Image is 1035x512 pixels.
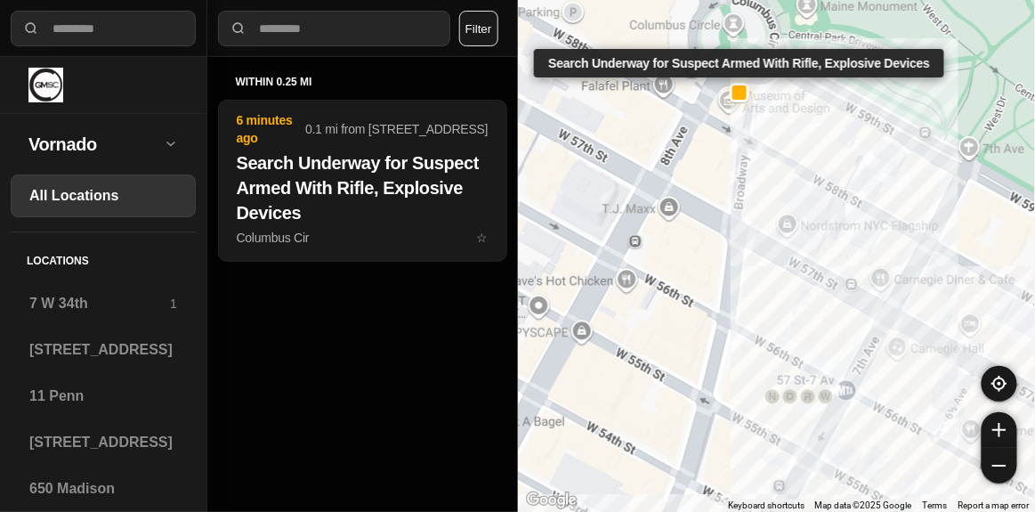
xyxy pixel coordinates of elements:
a: 7 W 34th1 [11,282,196,325]
button: Filter [459,11,498,46]
img: recenter [991,376,1007,392]
span: star [477,231,489,245]
button: zoom-in [982,412,1017,448]
h3: [STREET_ADDRESS] [29,432,177,453]
img: Google [522,489,581,512]
img: zoom-in [992,423,1007,437]
h2: Search Underway for Suspect Armed With Rifle, Explosive Devices [237,150,489,225]
a: Open this area in Google Maps (opens a new window) [522,489,581,512]
img: search [230,20,247,37]
a: Report a map error [958,500,1030,510]
button: 6 minutes ago0.1 mi from [STREET_ADDRESS]Search Underway for Suspect Armed With Rifle, Explosive ... [218,100,507,262]
button: recenter [982,366,1017,402]
p: Columbus Cir [237,229,489,247]
h3: All Locations [29,185,177,207]
h2: Vornado [28,132,164,157]
img: zoom-out [992,459,1007,473]
h3: 650 Madison [29,478,177,500]
a: 6 minutes ago0.1 mi from [STREET_ADDRESS]Search Underway for Suspect Armed With Rifle, Explosive ... [218,230,507,245]
h3: 7 W 34th [29,293,170,314]
img: search [22,20,40,37]
a: 650 Madison [11,467,196,510]
button: Search Underway for Suspect Armed With Rifle, Explosive Devices [730,83,749,102]
a: All Locations [11,175,196,217]
h5: within 0.25 mi [236,75,489,89]
div: Search Underway for Suspect Armed With Rifle, Explosive Devices [535,49,945,77]
p: 6 minutes ago [237,111,306,147]
a: Terms (opens in new tab) [923,500,948,510]
h5: Locations [11,232,196,282]
button: Keyboard shortcuts [728,500,805,512]
button: zoom-out [982,448,1017,484]
a: 11 Penn [11,375,196,418]
img: open [164,136,178,150]
a: [STREET_ADDRESS] [11,421,196,464]
img: logo [28,68,63,102]
a: [STREET_ADDRESS] [11,329,196,371]
span: Map data ©2025 Google [815,500,912,510]
h3: 11 Penn [29,386,177,407]
p: 0.1 mi from [STREET_ADDRESS] [305,120,488,138]
p: 1 [170,295,177,313]
h3: [STREET_ADDRESS] [29,339,177,361]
